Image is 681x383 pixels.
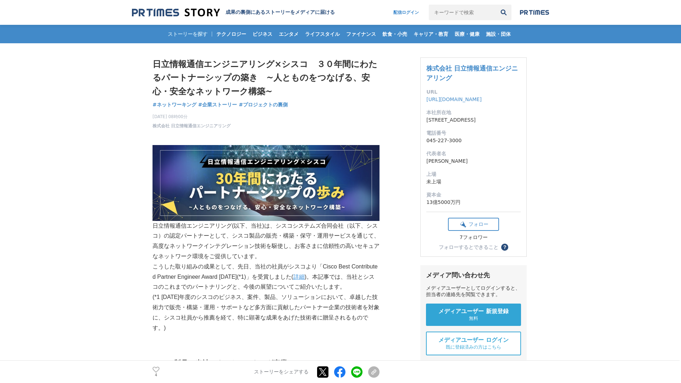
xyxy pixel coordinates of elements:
p: (*1 [DATE]年度のシスコのビジネス、案件、製品、ソリューションにおいて、卓越した技術力で販売・構築・運用・サポートなど多方面に貢献したパートナー企業の技術者を対象に、シスコ社員から推薦を... [153,292,380,333]
a: [URL][DOMAIN_NAME] [426,96,482,102]
a: 詳細 [293,274,305,280]
span: エンタメ [276,31,301,37]
a: キャリア・教育 [411,25,451,43]
dd: 未上場 [426,178,521,185]
button: 検索 [496,5,511,20]
span: 飲食・小売 [380,31,410,37]
a: ファイナンス [343,25,379,43]
span: 既に登録済みの方はこちら [446,344,501,350]
a: 医療・健康 [452,25,482,43]
div: メディアユーザーとしてログインすると、担当者の連絡先を閲覧できます。 [426,285,521,298]
img: 成果の裏側にあるストーリーをメディアに届ける [132,8,220,17]
p: ストーリーをシェアする [254,369,309,375]
h1: 日立情報通信エンジニアリング×シスコ ３０年間にわたるパートナーシップの築き ~人とものをつなげる、安心・安全なネットワーク構築~ [153,57,380,98]
a: 成果の裏側にあるストーリーをメディアに届ける 成果の裏側にあるストーリーをメディアに届ける [132,8,335,17]
span: テクノロジー [214,31,249,37]
a: メディアユーザー 新規登録 無料 [426,304,521,326]
span: 無料 [469,315,478,322]
span: 施設・団体 [483,31,514,37]
dt: 代表者名 [426,150,521,157]
img: prtimes [520,10,549,15]
a: #企業ストーリー [198,101,237,109]
span: ？ [502,245,507,250]
span: #プロジェクトの裏側 [239,101,288,108]
dd: [STREET_ADDRESS] [426,116,521,124]
a: 株式会社 日立情報通信エンジニアリング [153,123,231,129]
a: 配信ログイン [386,5,426,20]
span: メディアユーザー ログイン [438,337,509,344]
span: [DATE] 08時00分 [153,113,231,120]
a: ビジネス [250,25,275,43]
dt: URL [426,88,521,96]
input: キーワードで検索 [429,5,496,20]
h2: シスコ製品と当社のネットワーキング事業 [153,357,380,369]
p: 日立情報通信エンジニアリング(以下、当社)は、シスコシステムズ合同会社（以下、シスコ）の認定パートナーとして、シスコ製品の販売・構築・保守・運用サービスを通じて、高度なネットワークインテグレーシ... [153,145,380,262]
a: 施設・団体 [483,25,514,43]
dt: 電話番号 [426,129,521,137]
dt: 上場 [426,171,521,178]
dt: 本社所在地 [426,109,521,116]
a: 株式会社 日立情報通信エンジニアリング [426,65,518,82]
div: フォローするとできること [439,245,498,250]
p: こうした取り組みの成果として、先日、当社の社員がシスコより「Cisco Best Contributed Partner Engineer Award [DATE](*1)」を受賞しました( )... [153,262,380,292]
span: ライフスタイル [302,31,343,37]
a: エンタメ [276,25,301,43]
h2: 成果の裏側にあるストーリーをメディアに届ける [226,9,335,16]
span: ファイナンス [343,31,379,37]
a: テクノロジー [214,25,249,43]
div: メディア問い合わせ先 [426,271,521,279]
span: #企業ストーリー [198,101,237,108]
span: メディアユーザー 新規登録 [438,308,509,315]
p: 4 [153,373,160,377]
a: ライフスタイル [302,25,343,43]
dd: [PERSON_NAME] [426,157,521,165]
img: thumbnail_291a6e60-8c83-11f0-9d6d-a329db0dd7a1.png [153,145,380,221]
dd: 13億5000万円 [426,199,521,206]
dd: 045-227-3000 [426,137,521,144]
span: ビジネス [250,31,275,37]
dt: 資本金 [426,191,521,199]
button: ？ [501,244,508,251]
div: 7フォロワー [448,234,499,241]
a: 飲食・小売 [380,25,410,43]
span: 医療・健康 [452,31,482,37]
a: #ネットワーキング [153,101,196,109]
a: #プロジェクトの裏側 [239,101,288,109]
span: #ネットワーキング [153,101,196,108]
a: メディアユーザー ログイン 既に登録済みの方はこちら [426,332,521,355]
span: キャリア・教育 [411,31,451,37]
button: フォロー [448,218,499,231]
